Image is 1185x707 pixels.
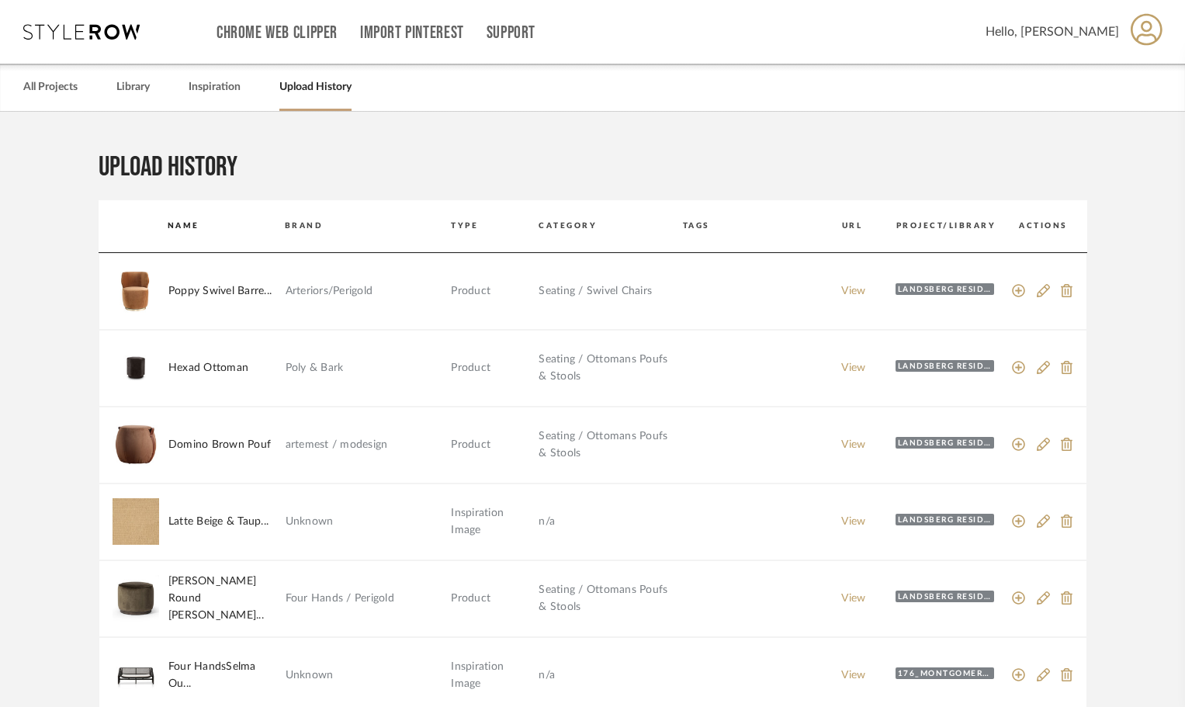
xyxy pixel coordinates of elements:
[451,359,539,376] td: Product
[189,77,241,98] a: Inspiration
[539,200,682,252] th: Category
[896,591,994,602] div: Landsberg residence
[168,436,286,453] td: Domino Brown Pouf
[286,282,452,300] td: Arteriors/Perigold
[1037,515,1051,529] a: Edit
[451,282,539,300] td: Product
[1037,591,1051,606] a: Edit
[1037,438,1051,452] a: Edit
[113,652,159,698] img: dc4cd3a3-4e4f-4d07-841e-0383920864e7_80x80.jpg
[168,573,286,624] td: [PERSON_NAME] Round [PERSON_NAME]...
[1061,668,1072,683] a: Remove
[896,667,1000,683] a: 176_Montgomery Roof Deck
[539,351,682,385] td: Seating / Ottomans Poufs & Stools
[841,593,865,604] a: View
[113,421,159,468] img: e6e54aea-df78-4356-b345-a654cd7eae19_80x80.jpg
[113,498,159,545] img: 3cd29335-20db-4b12-9dfa-9b77401027ab_80x80.jpg
[1012,361,1026,376] a: add to a inspiration library
[116,77,150,98] a: Library
[1061,284,1072,299] a: Remove
[1012,515,1026,529] a: add to a inspiration library
[841,516,865,527] a: View
[113,355,159,379] img: d5725460-4246-491f-9d4c-533950822300_80x80.jpg
[1037,361,1051,376] a: Edit
[360,26,464,40] a: Import Pinterest
[1012,438,1026,452] a: add to a inspiration library
[451,658,539,692] td: Inspiration Image
[286,667,452,684] td: Unknown
[539,581,682,615] td: Seating / Ottomans Poufs & Stools
[23,77,78,98] a: All Projects
[168,658,286,692] td: Four HandsSelma Ou...
[99,151,237,185] h1: Upload history
[896,283,1000,299] a: Landsberg residence
[683,200,842,252] th: Tags
[896,591,1000,606] a: Landsberg residence
[286,436,452,453] td: artemest / modesign
[286,590,452,607] td: Four Hands / Perigold
[279,77,352,98] a: Upload History
[1061,361,1072,376] a: Remove
[1037,668,1051,683] a: Edit
[113,268,159,314] img: ad56cbe1-2c07-4573-b603-7c9f4549cd00_80x80.jpg
[842,200,896,252] th: Url
[168,513,286,530] td: Latte Beige & Taup...
[113,575,159,622] img: ce14b0dd-037d-44a6-a230-4586f03a0793_80x80.jpg
[896,360,994,372] div: Landsberg residence
[1061,515,1072,529] a: Remove
[841,439,865,450] a: View
[168,282,286,300] td: Poppy Swivel Barre...
[286,513,452,530] td: Unknown
[451,436,539,453] td: Product
[896,360,1000,376] a: Landsberg residence
[896,514,994,525] div: Landsberg residence
[168,359,286,376] td: Hexad Ottoman
[896,437,1000,452] a: Landsberg residence
[1037,284,1051,299] a: Edit
[451,504,539,539] td: Inspiration Image
[487,26,535,40] a: Support
[896,437,994,449] div: Landsberg residence
[896,514,1000,529] a: Landsberg residence
[841,286,865,296] a: View
[168,200,285,252] th: Name
[539,282,682,300] td: Seating / Swivel Chairs
[841,362,865,373] a: View
[1061,591,1072,606] a: Remove
[286,359,452,376] td: Poly & Bark
[896,667,994,679] div: 176_Montgomery Roof Deck
[451,590,539,607] td: Product
[1012,591,1026,606] a: add to a inspiration library
[1007,200,1086,252] th: Actions
[1012,668,1026,683] a: add to a inspiration library
[539,428,682,462] td: Seating / Ottomans Poufs & Stools
[451,200,539,252] th: Type
[841,670,865,681] a: View
[896,200,1008,252] th: Project/Library
[1012,284,1026,299] a: add to a inspiration library
[1061,438,1072,452] a: Remove
[285,200,451,252] th: Brand
[896,283,994,295] div: Landsberg residence
[539,513,682,530] td: n/a
[539,667,682,684] td: n/a
[217,26,338,40] a: Chrome Web Clipper
[986,23,1119,41] span: Hello, [PERSON_NAME]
